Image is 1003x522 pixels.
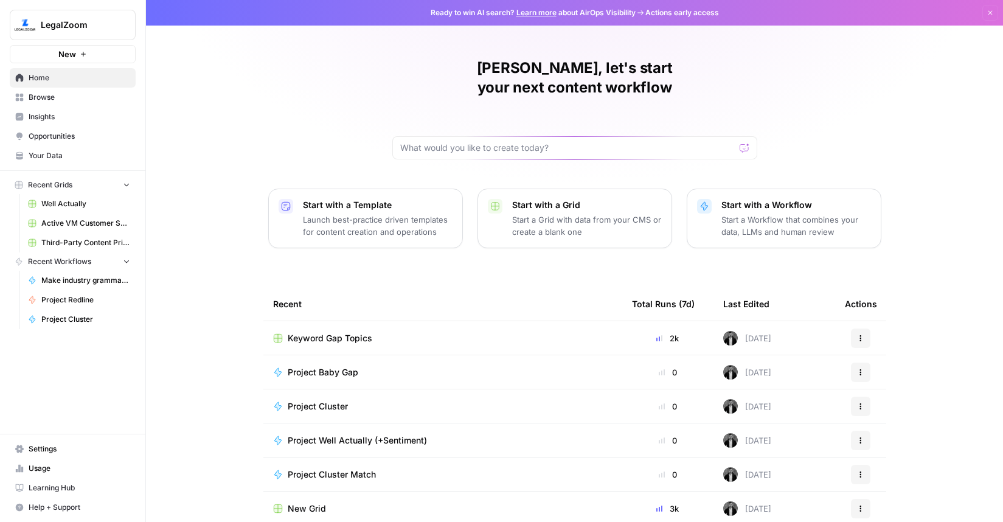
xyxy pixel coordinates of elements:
[41,237,130,248] span: Third-Party Content Prioritization
[723,365,738,380] img: agqtm212c27aeosmjiqx3wzecrl1
[10,146,136,165] a: Your Data
[10,176,136,194] button: Recent Grids
[10,127,136,146] a: Opportunities
[392,58,757,97] h1: [PERSON_NAME], let's start your next content workflow
[41,198,130,209] span: Well Actually
[721,214,871,238] p: Start a Workflow that combines your data, LLMs and human review
[288,503,326,515] span: New Grid
[10,45,136,63] button: New
[400,142,735,154] input: What would you like to create today?
[10,68,136,88] a: Home
[41,218,130,229] span: Active VM Customer Sorting
[288,468,376,481] span: Project Cluster Match
[645,7,719,18] span: Actions early access
[632,287,695,321] div: Total Runs (7d)
[723,331,738,346] img: agqtm212c27aeosmjiqx3wzecrl1
[431,7,636,18] span: Ready to win AI search? about AirOps Visibility
[723,433,738,448] img: agqtm212c27aeosmjiqx3wzecrl1
[10,459,136,478] a: Usage
[632,434,704,447] div: 0
[29,482,130,493] span: Learning Hub
[303,199,453,211] p: Start with a Template
[273,434,613,447] a: Project Well Actually (+Sentiment)
[23,310,136,329] a: Project Cluster
[512,199,662,211] p: Start with a Grid
[41,314,130,325] span: Project Cluster
[723,501,738,516] img: agqtm212c27aeosmjiqx3wzecrl1
[29,502,130,513] span: Help + Support
[10,107,136,127] a: Insights
[23,233,136,252] a: Third-Party Content Prioritization
[723,467,738,482] img: agqtm212c27aeosmjiqx3wzecrl1
[632,332,704,344] div: 2k
[273,332,613,344] a: Keyword Gap Topics
[288,434,427,447] span: Project Well Actually (+Sentiment)
[512,214,662,238] p: Start a Grid with data from your CMS or create a blank one
[29,131,130,142] span: Opportunities
[632,366,704,378] div: 0
[288,332,372,344] span: Keyword Gap Topics
[10,478,136,498] a: Learning Hub
[723,467,771,482] div: [DATE]
[723,501,771,516] div: [DATE]
[723,331,771,346] div: [DATE]
[273,468,613,481] a: Project Cluster Match
[723,365,771,380] div: [DATE]
[268,189,463,248] button: Start with a TemplateLaunch best-practice driven templates for content creation and operations
[273,503,613,515] a: New Grid
[28,256,91,267] span: Recent Workflows
[10,10,136,40] button: Workspace: LegalZoom
[10,439,136,459] a: Settings
[29,463,130,474] span: Usage
[723,399,771,414] div: [DATE]
[41,294,130,305] span: Project Redline
[273,287,613,321] div: Recent
[273,366,613,378] a: Project Baby Gap
[23,271,136,290] a: Make industry grammatical
[29,111,130,122] span: Insights
[477,189,672,248] button: Start with a GridStart a Grid with data from your CMS or create a blank one
[10,498,136,517] button: Help + Support
[632,468,704,481] div: 0
[23,290,136,310] a: Project Redline
[723,433,771,448] div: [DATE]
[723,399,738,414] img: agqtm212c27aeosmjiqx3wzecrl1
[58,48,76,60] span: New
[687,189,881,248] button: Start with a WorkflowStart a Workflow that combines your data, LLMs and human review
[23,214,136,233] a: Active VM Customer Sorting
[28,179,72,190] span: Recent Grids
[516,8,557,17] a: Learn more
[41,19,114,31] span: LegalZoom
[29,444,130,454] span: Settings
[29,150,130,161] span: Your Data
[721,199,871,211] p: Start with a Workflow
[23,194,136,214] a: Well Actually
[29,92,130,103] span: Browse
[29,72,130,83] span: Home
[288,366,358,378] span: Project Baby Gap
[845,287,877,321] div: Actions
[288,400,348,412] span: Project Cluster
[632,400,704,412] div: 0
[632,503,704,515] div: 3k
[10,252,136,271] button: Recent Workflows
[303,214,453,238] p: Launch best-practice driven templates for content creation and operations
[273,400,613,412] a: Project Cluster
[10,88,136,107] a: Browse
[14,14,36,36] img: LegalZoom Logo
[723,287,769,321] div: Last Edited
[41,275,130,286] span: Make industry grammatical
